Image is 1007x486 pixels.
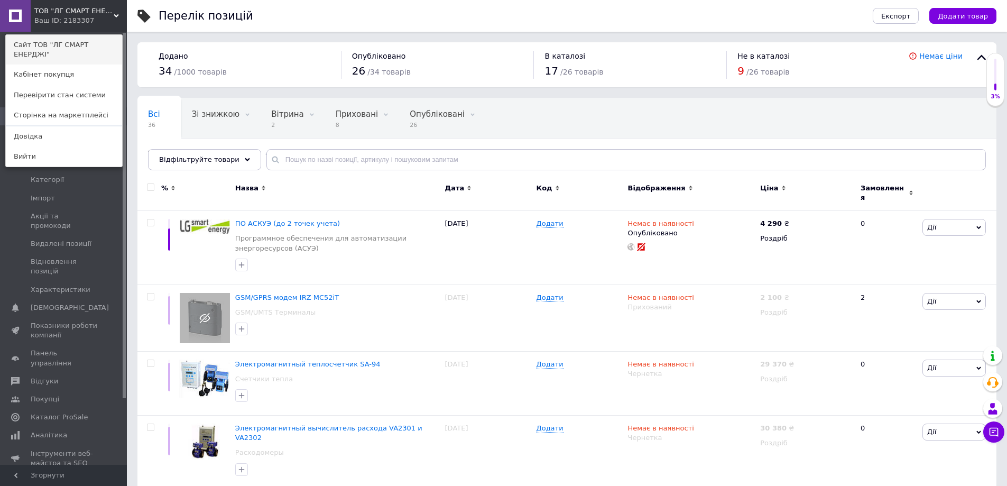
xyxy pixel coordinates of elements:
[31,257,98,276] span: Відновлення позицій
[352,65,365,77] span: 26
[31,285,90,295] span: Характеристики
[6,85,122,105] a: Перевірити стан системи
[31,321,98,340] span: Показники роботи компанії
[560,68,604,76] span: / 26 товарів
[627,219,694,231] span: Немає в наявності
[336,121,378,129] span: 8
[180,219,230,234] img: ПО АСКУЭ (до 2 точек учета)
[537,294,563,302] span: Додати
[6,35,122,65] a: Сайт ТОВ "ЛГ СМАРТ ЕНЕРДЖІ"
[235,360,381,368] a: Электромагнитный теплосчетчик SA-94
[442,285,534,351] div: [DATE]
[760,308,852,317] div: Роздріб
[235,424,422,442] a: Электромагнитный вычислитель расхода VA2301 и VA2302
[235,219,340,227] a: ПО АСКУЭ (до 2 точек учета)
[854,351,920,415] div: 0
[760,424,794,433] div: ₴
[537,424,563,433] span: Додати
[266,149,986,170] input: Пошук по назві позиції, артикулу і пошуковим запитам
[235,448,284,457] a: Расходомеры
[31,349,98,368] span: Панель управління
[881,12,911,20] span: Експорт
[760,438,852,448] div: Роздріб
[410,109,465,119] span: Опубліковані
[31,449,98,468] span: Інструменти веб-майстра та SEO
[180,293,230,343] img: GSM/GPRS модем IRZ MC52iT
[6,65,122,85] a: Кабінет покупця
[148,150,260,159] span: Трехфазные счетчики, О...
[919,52,963,60] a: Немає ціни
[235,184,258,193] span: Назва
[159,11,253,22] div: Перелік позицій
[873,8,919,24] button: Експорт
[31,395,59,404] span: Покупці
[627,228,755,238] div: Опубліковано
[760,219,782,227] b: 4 290
[174,68,227,76] span: / 1000 товарів
[537,360,563,369] span: Додати
[31,175,64,185] span: Категорії
[192,109,239,119] span: Зі знижкою
[929,8,996,24] button: Додати товар
[159,155,239,163] span: Відфільтруйте товари
[410,121,465,129] span: 26
[148,109,160,119] span: Всі
[352,52,406,60] span: Опубліковано
[627,360,694,371] span: Немає в наявності
[34,16,79,25] div: Ваш ID: 2183307
[6,146,122,167] a: Вийти
[544,65,558,77] span: 17
[987,93,1004,100] div: 3%
[159,65,172,77] span: 34
[31,303,109,313] span: [DEMOGRAPHIC_DATA]
[271,109,303,119] span: Вітрина
[627,424,694,435] span: Немає в наявності
[760,184,778,193] span: Ціна
[148,121,160,129] span: 36
[927,223,936,231] span: Дії
[737,52,790,60] span: Не в каталозі
[854,285,920,351] div: 2
[760,234,852,243] div: Роздріб
[445,184,465,193] span: Дата
[235,294,339,301] a: GSM/GPRS модем IRZ MC52iT
[927,364,936,372] span: Дії
[760,293,789,302] div: ₴
[760,360,794,369] div: ₴
[31,194,55,203] span: Імпорт
[180,360,230,398] img: Электромагнитный теплосчетчик SA-94
[31,412,88,422] span: Каталог ProSale
[760,294,782,301] b: 2 100
[137,139,281,179] div: Трехфазные счетчики, Опубліковані
[235,308,316,317] a: GSM/UMTS Терминалы
[159,52,188,60] span: Додано
[537,219,563,228] span: Додати
[31,212,98,231] span: Акції та промокоди
[31,377,58,386] span: Відгуки
[627,433,755,443] div: Чернетка
[235,234,440,253] a: Программное обеспечения для автоматизации энергоресурсов (АСУЭ)
[760,219,789,228] div: ₴
[983,421,1004,443] button: Чат з покупцем
[737,65,744,77] span: 9
[861,184,906,203] span: Замовлення
[760,374,852,384] div: Роздріб
[627,302,755,312] div: Прихований
[537,184,552,193] span: Код
[31,239,91,249] span: Видалені позиції
[746,68,790,76] span: / 26 товарів
[927,297,936,305] span: Дії
[627,184,685,193] span: Відображення
[442,211,534,285] div: [DATE]
[927,428,936,436] span: Дії
[6,105,122,125] a: Сторінка на маркетплейсі
[760,424,787,432] b: 30 380
[34,6,114,16] span: ТОВ "ЛГ СМАРТ ЕНЕРДЖІ"
[854,211,920,285] div: 0
[367,68,411,76] span: / 34 товарів
[760,360,787,368] b: 29 370
[627,369,755,379] div: Чернетка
